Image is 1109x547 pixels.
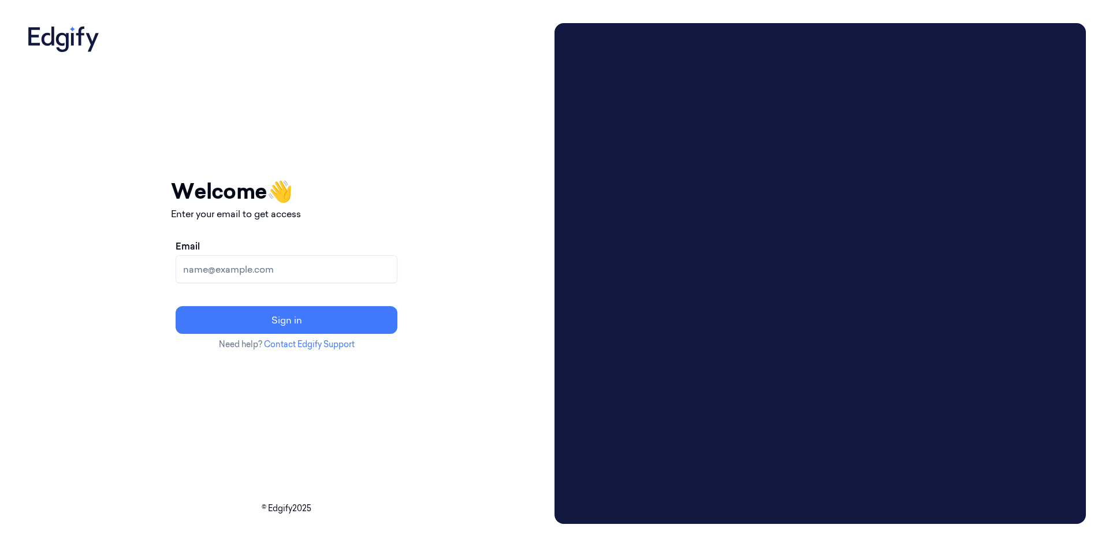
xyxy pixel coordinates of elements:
p: Need help? [171,338,402,351]
input: name@example.com [176,255,397,283]
label: Email [176,239,200,253]
a: Contact Edgify Support [264,339,355,349]
h1: Welcome 👋 [171,176,402,207]
button: Sign in [176,306,397,334]
p: © Edgify 2025 [23,503,550,515]
p: Enter your email to get access [171,207,402,221]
